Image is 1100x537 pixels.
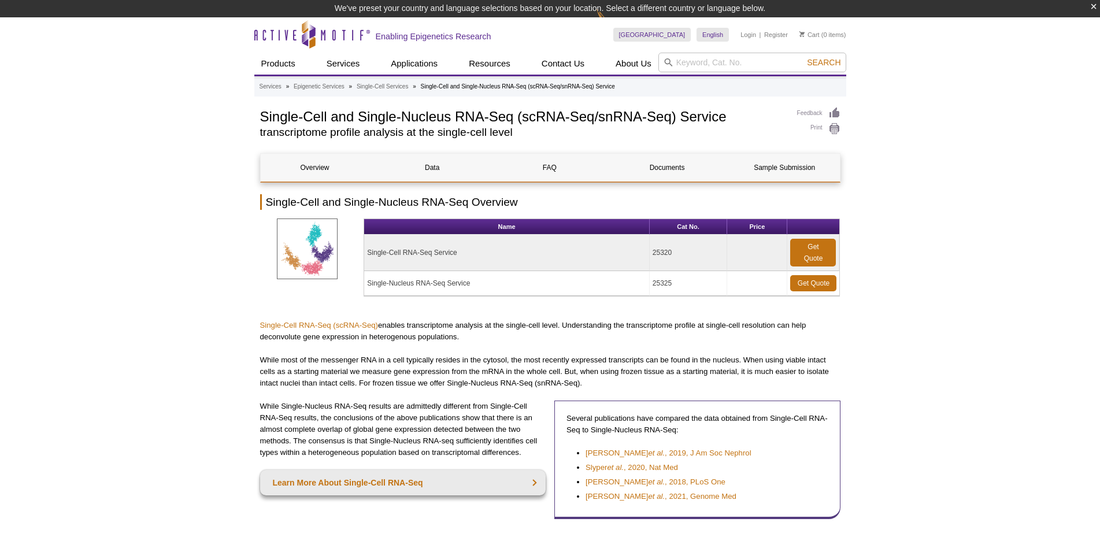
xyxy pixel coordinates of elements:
[261,154,369,182] a: Overview
[260,320,840,343] p: enables transcriptome analysis at the single-cell level. Understanding the transcriptome profile ...
[613,154,721,182] a: Documents
[586,462,678,473] a: Slyperet al., 2020, Nat Med
[364,271,650,296] td: Single-Nucleus RNA-Seq Service
[648,449,665,457] em: et al.
[613,28,691,42] a: [GEOGRAPHIC_DATA]
[609,53,658,75] a: About Us
[260,107,786,124] h1: Single-Cell and Single-Nucleus RNA-Seq (scRNA-Seq/snRNA-Seq) Service
[648,477,665,486] em: et al.
[421,83,615,90] li: Single-Cell and Single-Nucleus RNA-Seq (scRNA-Seq/snRNA-Seq) Service
[697,28,729,42] a: English
[727,219,787,235] th: Price
[384,53,445,75] a: Applications
[586,476,725,488] a: [PERSON_NAME]et al., 2018, PLoS One
[648,492,665,501] em: et al.
[650,219,727,235] th: Cat No.
[378,154,487,182] a: Data
[586,491,736,502] a: [PERSON_NAME]et al., 2021, Genome Med
[566,413,828,436] p: Several publications have compared the data obtained from Single-Cell RNA-Seq to Single-Nucleus R...
[260,354,840,389] p: While most of the messenger RNA in a cell typically resides in the cytosol, the most recently exp...
[586,447,751,459] a: [PERSON_NAME]et al., 2019, J Am Soc Nephrol
[650,271,727,296] td: 25325
[260,470,546,495] a: Learn More About Single-Cell RNA-Seq
[790,239,836,266] a: Get Quote
[807,58,840,67] span: Search
[799,31,805,37] img: Your Cart
[803,57,844,68] button: Search
[254,53,302,75] a: Products
[797,107,840,120] a: Feedback
[797,123,840,135] a: Print
[413,83,416,90] li: »
[260,194,840,210] h2: Single-Cell and Single-Nucleus RNA-Seq Overview
[260,321,378,329] a: Single-Cell RNA-Seq (scRNA-Seq)
[294,82,345,92] a: Epigenetic Services
[799,28,846,42] li: (0 items)
[286,83,290,90] li: »
[658,53,846,72] input: Keyword, Cat. No.
[349,83,353,90] li: »
[364,235,650,271] td: Single-Cell RNA-Seq Service
[364,219,650,235] th: Name
[740,31,756,39] a: Login
[260,401,546,458] p: While Single-Nucleus RNA-Seq results are admittedly different from Single-Cell RNA-Seq results, t...
[320,53,367,75] a: Services
[260,127,786,138] h2: transcriptome profile analysis at the single-cell level
[760,28,761,42] li: |
[376,31,491,42] h2: Enabling Epigenetics Research
[535,53,591,75] a: Contact Us
[650,235,727,271] td: 25320
[764,31,788,39] a: Register
[495,154,604,182] a: FAQ
[607,463,624,472] em: et al.
[357,82,408,92] a: Single-Cell Services
[597,9,627,36] img: Change Here
[799,31,820,39] a: Cart
[277,218,338,279] img: scRNA-Seq Service
[462,53,517,75] a: Resources
[260,82,282,92] a: Services
[790,275,836,291] a: Get Quote
[730,154,839,182] a: Sample Submission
